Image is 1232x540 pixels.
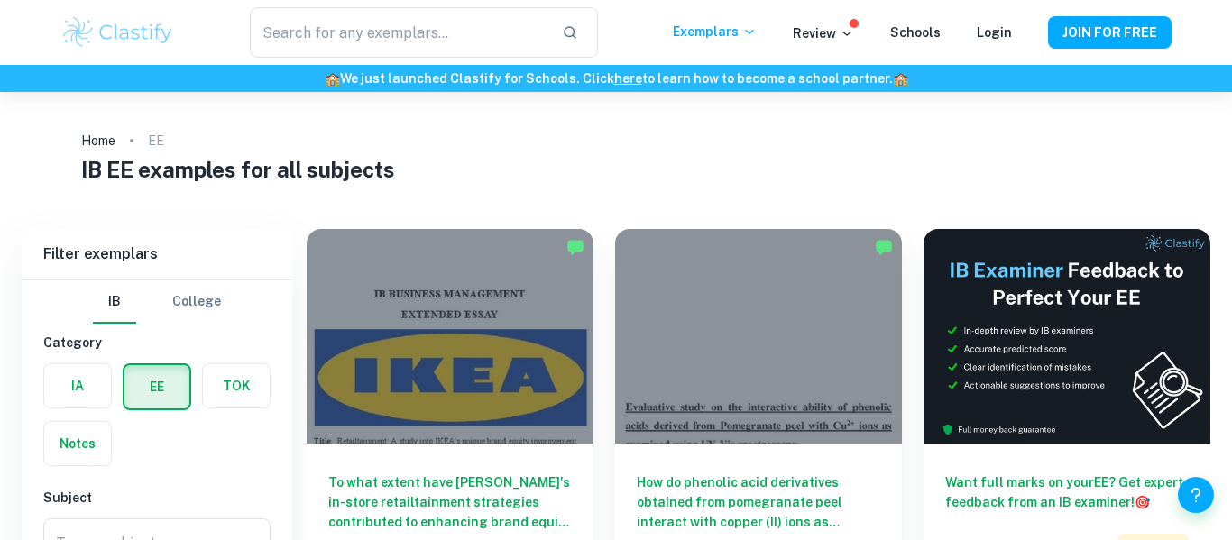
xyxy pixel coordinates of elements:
[81,153,1151,186] h1: IB EE examples for all subjects
[893,71,908,86] span: 🏫
[614,71,642,86] a: here
[1048,16,1172,49] button: JOIN FOR FREE
[60,14,175,50] img: Clastify logo
[124,365,189,408] button: EE
[875,238,893,256] img: Marked
[44,422,111,465] button: Notes
[4,69,1228,88] h6: We just launched Clastify for Schools. Click to learn how to become a school partner.
[890,25,941,40] a: Schools
[637,472,880,532] h6: How do phenolic acid derivatives obtained from pomegranate peel interact with copper (II) ions as...
[977,25,1012,40] a: Login
[328,472,572,532] h6: To what extent have [PERSON_NAME]'s in-store retailtainment strategies contributed to enhancing b...
[673,22,757,41] p: Exemplars
[566,238,584,256] img: Marked
[172,280,221,324] button: College
[43,488,271,508] h6: Subject
[325,71,340,86] span: 🏫
[44,364,111,407] button: IA
[93,280,136,324] button: IB
[945,472,1189,512] h6: Want full marks on your EE ? Get expert feedback from an IB examiner!
[93,280,221,324] div: Filter type choice
[203,364,270,407] button: TOK
[43,333,271,352] h6: Category
[1178,477,1214,513] button: Help and Feedback
[81,128,115,153] a: Home
[1135,495,1150,509] span: 🎯
[793,23,854,43] p: Review
[924,229,1210,444] img: Thumbnail
[148,131,164,151] p: EE
[22,229,292,279] h6: Filter exemplars
[250,7,547,58] input: Search for any exemplars...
